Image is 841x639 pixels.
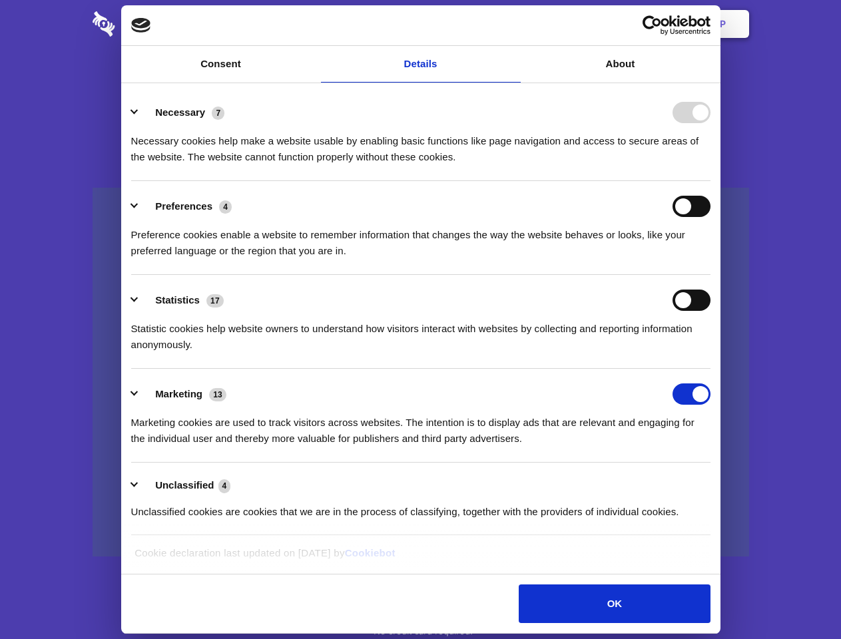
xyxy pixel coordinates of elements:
a: Contact [540,3,601,45]
label: Necessary [155,106,205,118]
button: Necessary (7) [131,102,233,123]
h1: Eliminate Slack Data Loss. [93,60,749,108]
a: Cookiebot [345,547,396,558]
a: About [521,46,720,83]
a: Usercentrics Cookiebot - opens in a new window [594,15,710,35]
button: Statistics (17) [131,290,232,311]
button: Preferences (4) [131,196,240,217]
button: Unclassified (4) [131,477,239,494]
div: Unclassified cookies are cookies that we are in the process of classifying, together with the pro... [131,494,710,520]
a: Pricing [391,3,449,45]
div: Statistic cookies help website owners to understand how visitors interact with websites by collec... [131,311,710,353]
label: Marketing [155,388,202,399]
div: Marketing cookies are used to track visitors across websites. The intention is to display ads tha... [131,405,710,447]
span: 7 [212,106,224,120]
a: Consent [121,46,321,83]
a: Login [604,3,662,45]
img: logo-wordmark-white-trans-d4663122ce5f474addd5e946df7df03e33cb6a1c49d2221995e7729f52c070b2.svg [93,11,206,37]
div: Cookie declaration last updated on [DATE] by [125,545,716,571]
label: Statistics [155,294,200,306]
span: 4 [218,479,231,493]
a: Details [321,46,521,83]
span: 17 [206,294,224,308]
span: 13 [209,388,226,401]
span: 4 [219,200,232,214]
a: Wistia video thumbnail [93,188,749,557]
div: Preference cookies enable a website to remember information that changes the way the website beha... [131,217,710,259]
button: OK [519,584,710,623]
h4: Auto-redaction of sensitive data, encrypted data sharing and self-destructing private chats. Shar... [93,121,749,165]
button: Marketing (13) [131,383,235,405]
img: logo [131,18,151,33]
div: Necessary cookies help make a website usable by enabling basic functions like page navigation and... [131,123,710,165]
label: Preferences [155,200,212,212]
